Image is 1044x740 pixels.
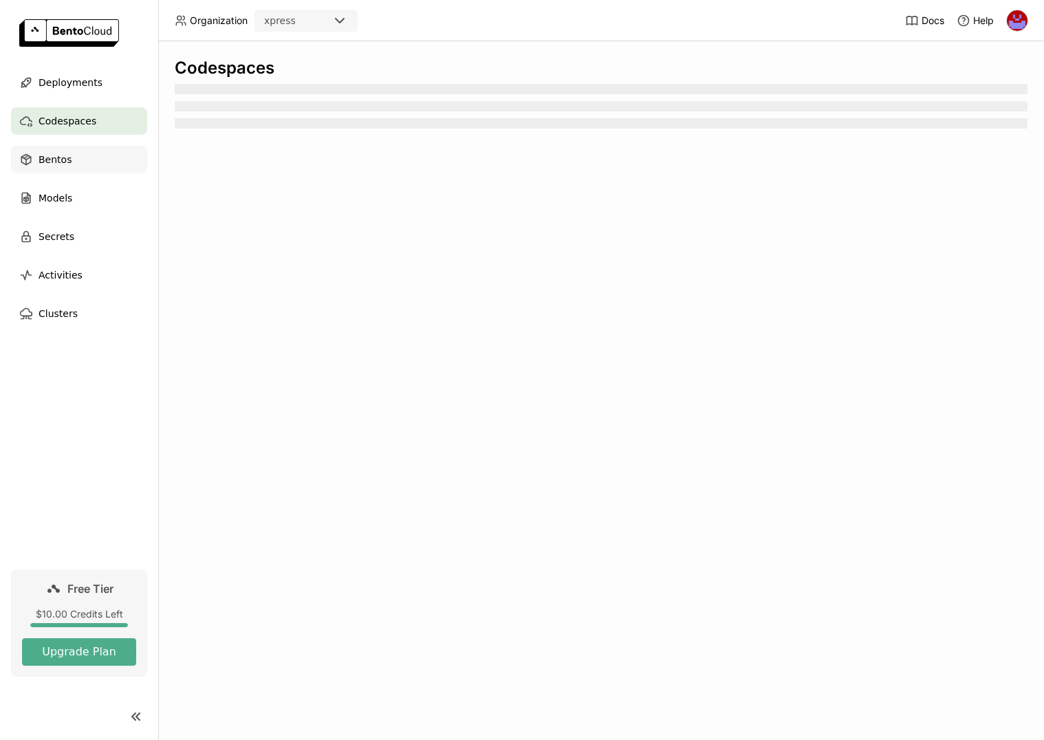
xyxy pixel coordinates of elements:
span: Free Tier [67,582,113,596]
span: Bentos [39,151,72,168]
div: Codespaces [175,58,1027,78]
span: Secrets [39,228,74,245]
img: logo [19,19,119,47]
input: Selected xpress. [297,14,298,28]
span: Clusters [39,305,78,322]
div: Help [957,14,994,28]
img: suwit phooklay [1007,10,1027,31]
span: Activities [39,267,83,283]
a: Deployments [11,69,147,96]
a: Activities [11,261,147,289]
span: Deployments [39,74,102,91]
a: Bentos [11,146,147,173]
a: Models [11,184,147,212]
span: Organization [190,14,248,27]
span: Docs [922,14,944,27]
span: Codespaces [39,113,96,129]
span: Help [973,14,994,27]
a: Docs [905,14,944,28]
a: Secrets [11,223,147,250]
div: $10.00 Credits Left [22,608,136,620]
a: Codespaces [11,107,147,135]
button: Upgrade Plan [22,638,136,666]
span: Models [39,190,72,206]
div: xpress [264,14,296,28]
a: Clusters [11,300,147,327]
a: Free Tier$10.00 Credits LeftUpgrade Plan [11,569,147,677]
